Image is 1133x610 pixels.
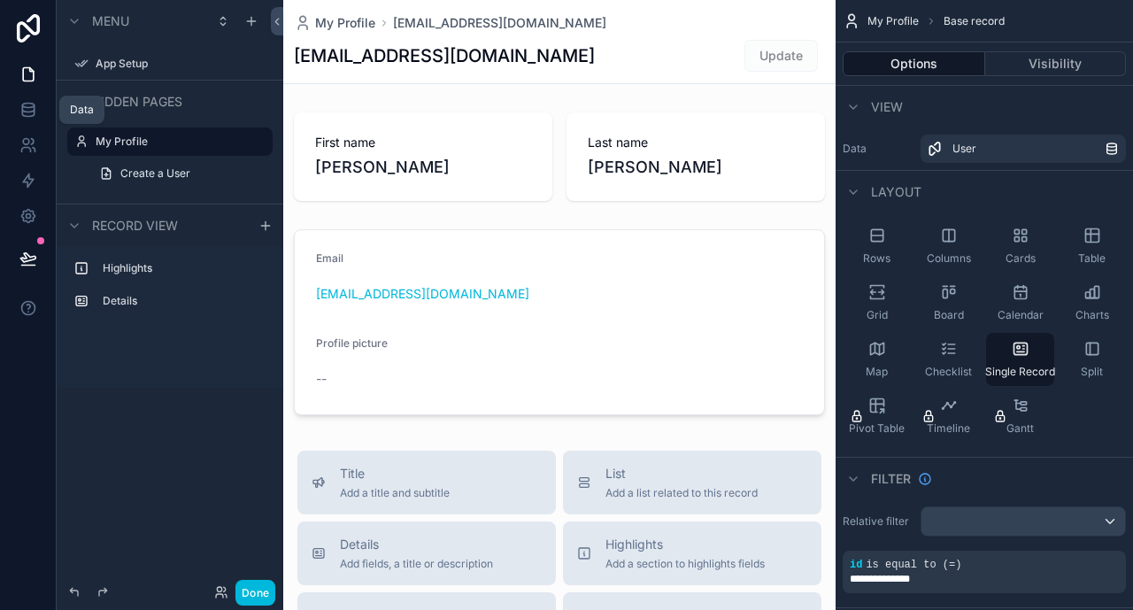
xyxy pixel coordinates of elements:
[914,390,983,443] button: Timeline
[57,246,283,333] div: scrollable content
[914,276,983,329] button: Board
[986,276,1054,329] button: Calendar
[986,390,1054,443] button: Gantt
[850,559,862,571] span: id
[843,390,911,443] button: Pivot Table
[92,93,182,111] span: Hidden pages
[863,251,890,266] span: Rows
[92,217,178,235] span: Record view
[1078,251,1106,266] span: Table
[1006,421,1034,436] span: Gantt
[103,294,258,308] label: Details
[914,220,983,273] button: Columns
[843,220,911,273] button: Rows
[92,12,129,30] span: Menu
[70,103,94,117] div: Data
[866,365,888,379] span: Map
[294,14,375,32] a: My Profile
[1075,308,1109,322] span: Charts
[871,98,903,116] span: View
[986,220,1054,273] button: Cards
[871,183,921,201] span: Layout
[1058,276,1126,329] button: Charts
[925,365,972,379] span: Checklist
[927,251,971,266] span: Columns
[1058,220,1126,273] button: Table
[843,142,913,156] label: Data
[235,580,275,606] button: Done
[843,333,911,386] button: Map
[985,51,1127,76] button: Visibility
[1006,251,1036,266] span: Cards
[120,166,190,181] span: Create a User
[867,308,888,322] span: Grid
[914,333,983,386] button: Checklist
[843,276,911,329] button: Grid
[998,308,1044,322] span: Calendar
[315,14,375,32] span: My Profile
[849,421,905,436] span: Pivot Table
[96,135,262,149] label: My Profile
[103,261,258,275] label: Highlights
[986,333,1054,386] button: Single Record
[866,559,961,571] span: is equal to (=)
[944,14,1005,28] span: Base record
[1058,333,1126,386] button: Split
[96,57,262,71] label: App Setup
[89,159,273,188] a: Create a User
[843,514,913,529] label: Relative filter
[294,43,595,68] h1: [EMAIL_ADDRESS][DOMAIN_NAME]
[985,365,1055,379] span: Single Record
[921,135,1126,163] a: User
[934,308,964,322] span: Board
[843,51,985,76] button: Options
[867,14,919,28] span: My Profile
[393,14,606,32] a: [EMAIL_ADDRESS][DOMAIN_NAME]
[871,470,911,488] span: Filter
[1081,365,1103,379] span: Split
[952,142,976,156] span: User
[927,421,970,436] span: Timeline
